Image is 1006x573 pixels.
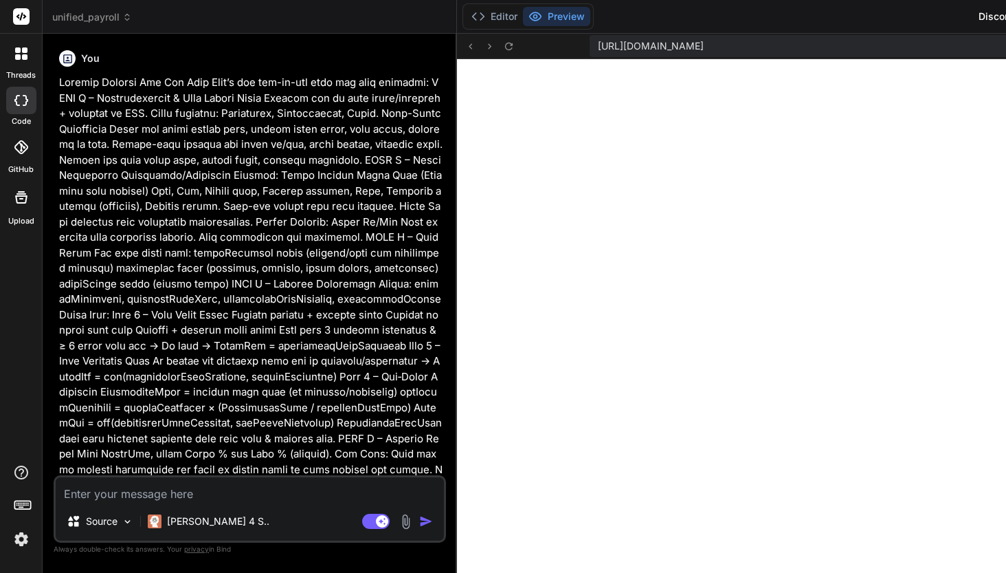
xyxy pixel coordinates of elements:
[10,528,33,551] img: settings
[148,515,161,528] img: Claude 4 Sonnet
[167,515,269,528] p: [PERSON_NAME] 4 S..
[8,215,34,227] label: Upload
[122,516,133,528] img: Pick Models
[54,543,446,556] p: Always double-check its answers. Your in Bind
[419,515,433,528] img: icon
[8,164,34,175] label: GitHub
[466,7,523,26] button: Editor
[6,69,36,81] label: threads
[398,514,414,530] img: attachment
[86,515,118,528] p: Source
[598,39,704,53] span: [URL][DOMAIN_NAME]
[12,116,31,127] label: code
[523,7,590,26] button: Preview
[52,10,132,24] span: unified_payroll
[184,545,209,553] span: privacy
[81,52,100,65] h6: You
